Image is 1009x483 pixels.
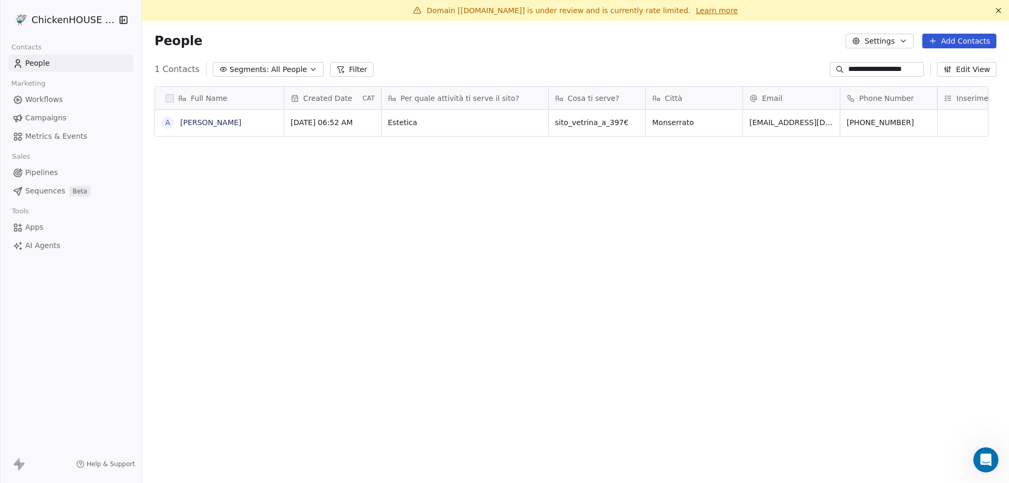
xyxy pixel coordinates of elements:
div: Send us a message [11,124,200,152]
img: 4.jpg [15,14,27,26]
span: Metrics & Events [25,131,87,142]
span: 1 Contacts [155,63,200,76]
span: Workflows [25,94,63,105]
span: Tools [7,203,33,219]
span: Cosa ti serve? [568,93,620,104]
span: All People [271,64,307,75]
button: Edit View [937,62,996,77]
span: Estetica [388,117,542,128]
a: Pipelines [8,164,133,181]
button: Filter [330,62,374,77]
img: Profile image for Siddarth [21,17,42,38]
div: Created DateCAT [284,87,381,109]
span: Apps [25,222,44,233]
a: Workflows [8,91,133,108]
a: Help & Support [76,460,135,468]
span: Domain [[DOMAIN_NAME]] is under review and is currently rate limited. [427,6,691,15]
div: Per quale attività ti serve il sito? [382,87,548,109]
button: Add Contacts [922,34,996,48]
button: Help [140,328,210,370]
span: CAT [363,94,375,102]
a: Campaigns [8,109,133,127]
span: Contacts [7,39,46,55]
a: Apps [8,219,133,236]
span: sito_vetrina_a_397€ [555,117,639,128]
span: Home [23,354,47,362]
span: [EMAIL_ADDRESS][DOMAIN_NAME] [749,117,833,128]
div: Città [646,87,743,109]
div: Email [743,87,840,109]
span: Campaigns [25,112,66,124]
span: Marketing [7,76,50,91]
div: Send us a message [22,132,176,143]
a: [PERSON_NAME] [180,118,241,127]
span: Monserrato [652,117,736,128]
span: Sales [7,149,35,165]
span: People [25,58,50,69]
a: Metrics & Events [8,128,133,145]
a: SequencesBeta [8,182,133,200]
span: People [155,33,202,49]
span: ChickenHOUSE snc [32,13,116,27]
img: Profile image for Harinder [61,17,82,38]
span: Messages [87,354,123,362]
a: People [8,55,133,72]
a: AI Agents [8,237,133,254]
span: Sequences [25,186,65,197]
div: Cosa ti serve? [549,87,645,109]
span: Help [167,354,183,362]
span: AI Agents [25,240,60,251]
a: Learn more [696,5,738,16]
span: Per quale attività ti serve il sito? [400,93,519,104]
div: Phone Number [840,87,937,109]
iframe: Intercom live chat [973,447,998,472]
button: Settings [846,34,913,48]
span: Beta [69,186,90,197]
button: ChickenHOUSE snc [13,11,112,29]
div: Full Name [155,87,284,109]
span: Help & Support [87,460,135,468]
p: How can we help? [21,93,189,110]
span: Full Name [191,93,228,104]
span: Phone Number [859,93,914,104]
span: Email [762,93,783,104]
button: Messages [70,328,140,370]
span: Segments: [230,64,269,75]
p: Hi [PERSON_NAME] [21,75,189,93]
span: Created Date [303,93,352,104]
span: Pipelines [25,167,58,178]
div: Close [181,17,200,36]
span: [DATE] 06:52 AM [291,117,375,128]
img: Profile image for Mrinal [41,17,62,38]
span: Città [665,93,682,104]
span: [PHONE_NUMBER] [847,117,931,128]
div: A [165,117,170,128]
